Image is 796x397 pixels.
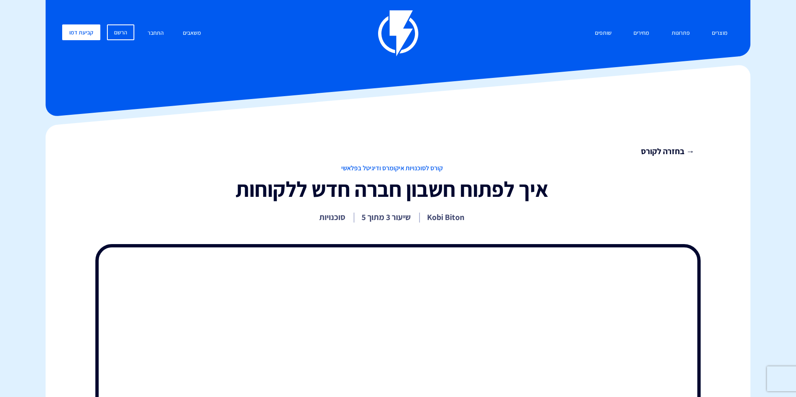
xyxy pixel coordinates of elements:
[418,210,421,223] i: |
[89,145,694,157] a: → בחזרה לקורס
[62,24,100,40] a: קביעת דמו
[319,211,345,223] p: סוכנויות
[177,24,207,42] a: משאבים
[141,24,170,42] a: התחבר
[427,211,464,223] p: Kobi Biton
[362,211,411,223] p: שיעור 3 מתוך 5
[89,164,694,173] span: קורס לסוכנויות איקומרס ודיגיטל בפלאשי
[89,177,694,201] h1: איך לפתוח חשבון חברה חדש ללקוחות
[107,24,134,40] a: הרשם
[706,24,734,42] a: מוצרים
[353,210,355,223] i: |
[627,24,655,42] a: מחירים
[589,24,618,42] a: שותפים
[665,24,696,42] a: פתרונות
